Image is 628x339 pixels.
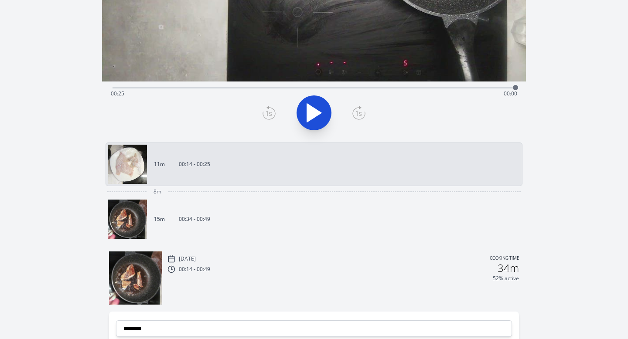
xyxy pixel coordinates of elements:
p: Cooking time [490,255,519,263]
p: [DATE] [179,255,196,262]
img: 250912223445_thumb.jpeg [108,200,147,239]
span: 00:25 [111,90,124,97]
p: 11m [154,161,165,168]
img: 250912221517_thumb.jpeg [108,145,147,184]
p: 00:14 - 00:25 [179,161,210,168]
p: 15m [154,216,165,223]
span: 8m [154,188,161,195]
h2: 34m [498,263,519,273]
p: 52% active [493,275,519,282]
span: 00:00 [504,90,517,97]
p: 00:34 - 00:49 [179,216,210,223]
p: 00:14 - 00:49 [179,266,210,273]
img: 250912223445_thumb.jpeg [109,251,162,305]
